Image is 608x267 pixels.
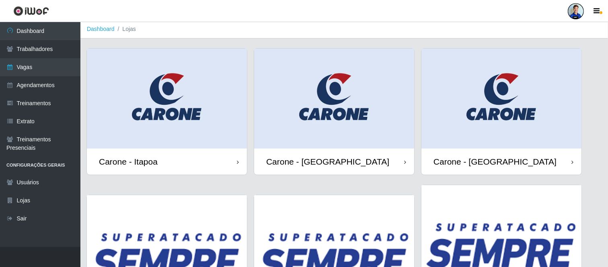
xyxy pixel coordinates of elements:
div: Carone - [GEOGRAPHIC_DATA] [433,157,557,167]
img: cardImg [421,49,581,149]
a: Carone - Itapoa [87,49,247,175]
a: Dashboard [87,26,115,32]
img: cardImg [254,49,414,149]
a: Carone - [GEOGRAPHIC_DATA] [421,49,581,175]
img: cardImg [87,49,247,149]
nav: breadcrumb [80,20,608,39]
li: Lojas [115,25,136,33]
img: CoreUI Logo [13,6,49,16]
div: Carone - Itapoa [99,157,158,167]
div: Carone - [GEOGRAPHIC_DATA] [266,157,389,167]
a: Carone - [GEOGRAPHIC_DATA] [254,49,414,175]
